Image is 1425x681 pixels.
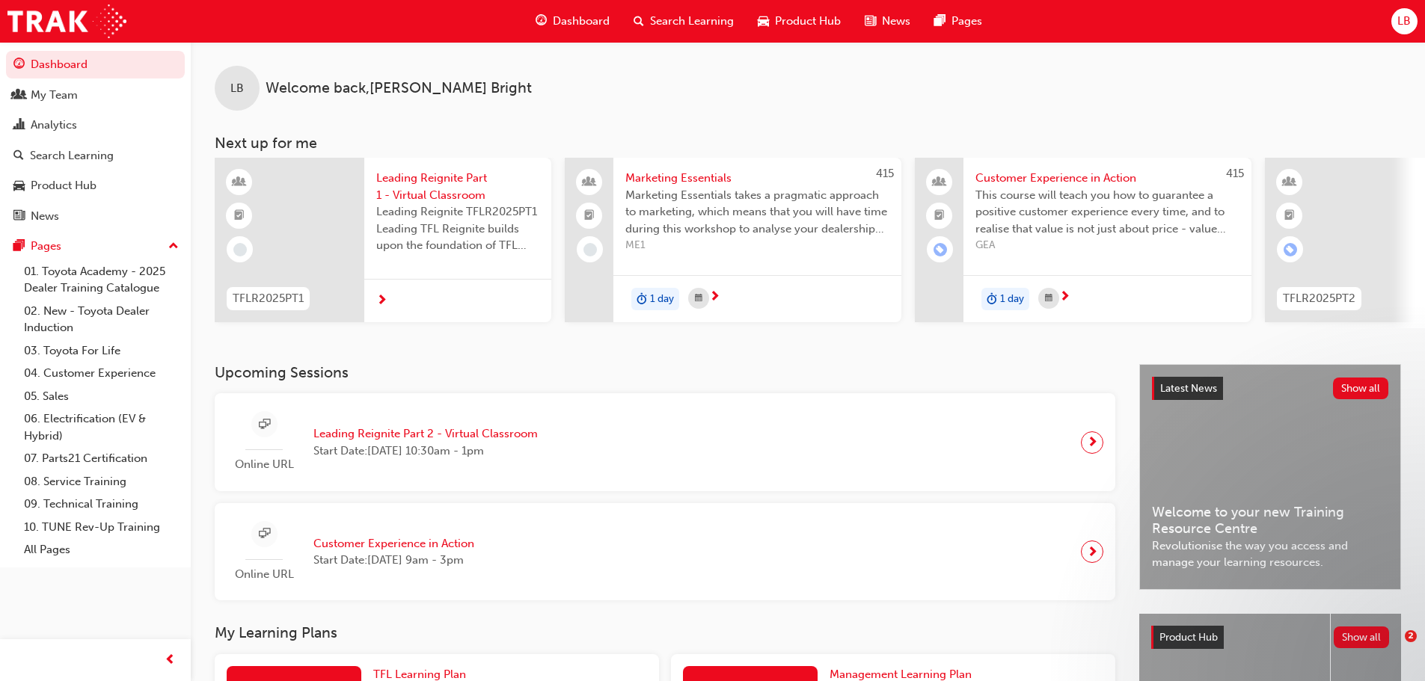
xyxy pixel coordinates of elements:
span: people-icon [13,89,25,102]
img: Trak [7,4,126,38]
span: LB [1397,13,1411,30]
span: pages-icon [934,12,946,31]
span: next-icon [1087,541,1098,562]
span: learningRecordVerb_ENROLL-icon [934,243,947,256]
a: 06. Electrification (EV & Hybrid) [18,407,185,447]
div: My Team [31,87,78,104]
span: Management Learning Plan [830,668,972,681]
span: GEA [975,237,1239,254]
span: Online URL [227,566,301,583]
span: Leading Reignite TFLR2025PT1 Leading TFL Reignite builds upon the foundation of TFL Reignite, rea... [376,203,539,254]
span: duration-icon [987,289,997,309]
span: chart-icon [13,119,25,132]
a: 05. Sales [18,385,185,408]
span: booktick-icon [584,206,595,226]
a: 04. Customer Experience [18,362,185,385]
h3: Next up for me [191,135,1425,152]
span: duration-icon [637,289,647,309]
span: guage-icon [536,12,547,31]
span: LB [230,80,244,97]
span: next-icon [709,291,720,304]
a: 415Marketing EssentialsMarketing Essentials takes a pragmatic approach to marketing, which means ... [565,158,901,322]
button: Pages [6,232,185,260]
span: This course will teach you how to guarantee a positive customer experience every time, and to rea... [975,187,1239,238]
span: next-icon [1059,291,1070,304]
span: booktick-icon [1284,206,1295,226]
a: Online URLLeading Reignite Part 2 - Virtual ClassroomStart Date:[DATE] 10:30am - 1pm [227,405,1103,479]
a: All Pages [18,538,185,561]
a: 415Customer Experience in ActionThis course will teach you how to guarantee a positive customer e... [915,158,1251,322]
span: calendar-icon [695,289,702,308]
a: news-iconNews [853,6,922,37]
span: sessionType_ONLINE_URL-icon [259,525,270,543]
div: Analytics [31,117,77,134]
a: 01. Toyota Academy - 2025 Dealer Training Catalogue [18,260,185,300]
a: Product Hub [6,172,185,200]
span: next-icon [376,295,387,308]
span: Leading Reignite Part 1 - Virtual Classroom [376,170,539,203]
span: car-icon [13,179,25,193]
span: 2 [1405,630,1417,642]
span: search-icon [13,150,24,163]
span: guage-icon [13,58,25,72]
a: car-iconProduct Hub [746,6,853,37]
span: Latest News [1160,382,1217,395]
iframe: Intercom live chat [1374,630,1410,666]
span: booktick-icon [234,206,245,226]
span: Start Date: [DATE] 9am - 3pm [313,552,474,569]
div: Search Learning [30,147,114,164]
span: prev-icon [165,651,176,670]
span: people-icon [584,173,595,192]
span: 415 [876,167,894,180]
span: people-icon [934,173,945,192]
span: next-icon [1087,432,1098,453]
span: Marketing Essentials takes a pragmatic approach to marketing, which means that you will have time... [625,187,889,238]
span: TFLR2025PT1 [233,290,304,307]
span: ME1 [625,237,889,254]
span: Leading Reignite Part 2 - Virtual Classroom [313,425,538,443]
span: Search Learning [650,13,734,30]
span: Product Hub [775,13,841,30]
a: 08. Service Training [18,470,185,493]
a: 10. TUNE Rev-Up Training [18,516,185,539]
a: Latest NewsShow all [1152,377,1388,401]
span: Marketing Essentials [625,170,889,187]
div: News [31,208,59,225]
span: news-icon [13,210,25,224]
span: Customer Experience in Action [975,170,1239,187]
span: learningRecordVerb_NONE-icon [583,243,597,256]
span: Pages [951,13,982,30]
a: My Team [6,81,185,109]
button: Show all [1333,378,1389,399]
a: 07. Parts21 Certification [18,447,185,470]
span: up-icon [168,237,179,256]
span: 1 day [650,291,674,308]
span: learningResourceType_INSTRUCTOR_LED-icon [1284,173,1295,192]
span: learningResourceType_INSTRUCTOR_LED-icon [234,173,245,192]
a: Latest NewsShow allWelcome to your new Training Resource CentreRevolutionise the way you access a... [1139,364,1401,590]
a: Dashboard [6,51,185,78]
div: Product Hub [31,177,96,194]
span: calendar-icon [1045,289,1052,308]
span: TFLR2025PT2 [1283,290,1355,307]
span: TFL Learning Plan [373,668,466,681]
span: sessionType_ONLINE_URL-icon [259,416,270,434]
span: Dashboard [553,13,610,30]
span: Online URL [227,456,301,473]
a: Search Learning [6,142,185,170]
a: search-iconSearch Learning [622,6,746,37]
a: Analytics [6,111,185,139]
a: pages-iconPages [922,6,994,37]
span: search-icon [634,12,644,31]
span: Customer Experience in Action [313,535,474,552]
span: pages-icon [13,240,25,253]
span: car-icon [758,12,769,31]
h3: My Learning Plans [215,624,1115,641]
a: Online URLCustomer Experience in ActionStart Date:[DATE] 9am - 3pm [227,515,1103,589]
h3: Upcoming Sessions [215,364,1115,381]
a: 03. Toyota For Life [18,339,185,363]
span: 1 day [1000,291,1024,308]
span: Welcome to your new Training Resource Centre [1152,504,1388,537]
div: Pages [31,238,61,255]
